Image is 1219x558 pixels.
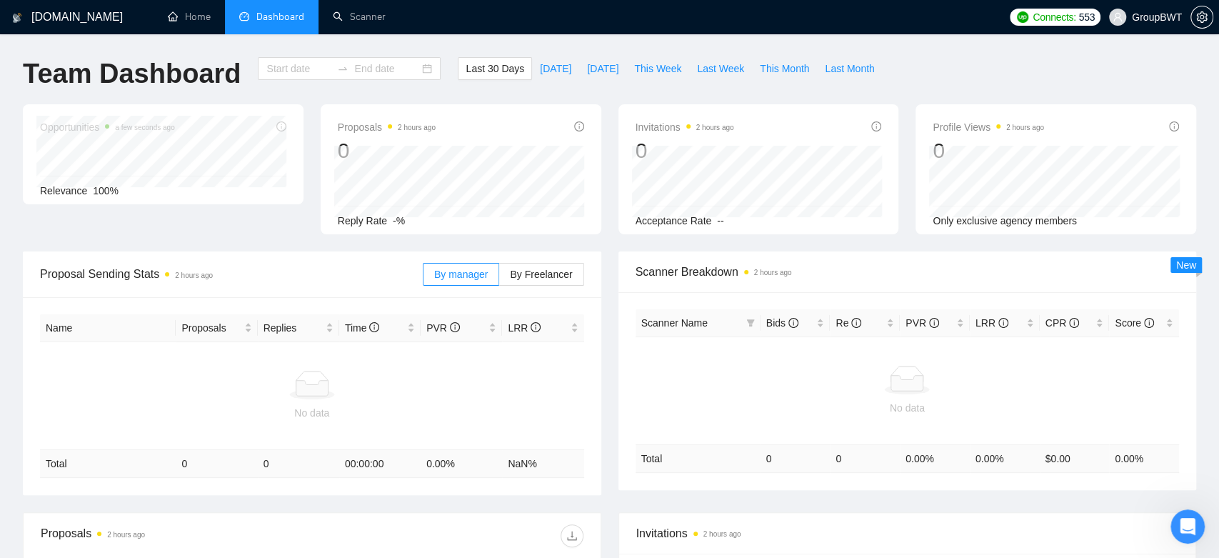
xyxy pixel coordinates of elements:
[636,524,1179,542] span: Invitations
[510,269,572,280] span: By Freelancer
[1170,509,1205,544] iframe: Intercom live chat
[636,444,761,472] td: Total
[1033,9,1075,25] span: Connects:
[760,61,809,76] span: This Month
[23,57,241,91] h1: Team Dashboard
[176,314,257,342] th: Proposals
[717,215,723,226] span: --
[743,312,758,334] span: filter
[634,61,681,76] span: This Week
[1045,317,1079,329] span: CPR
[337,63,348,74] span: swap-right
[766,317,798,329] span: Bids
[168,11,211,23] a: homeHome
[1144,318,1154,328] span: info-circle
[175,271,213,279] time: 2 hours ago
[871,121,881,131] span: info-circle
[239,11,249,21] span: dashboard
[752,57,817,80] button: This Month
[1113,12,1123,22] span: user
[369,322,379,332] span: info-circle
[836,317,861,329] span: Re
[176,450,257,478] td: 0
[929,318,939,328] span: info-circle
[502,450,583,478] td: NaN %
[636,215,712,226] span: Acceptance Rate
[626,57,689,80] button: This Week
[333,11,386,23] a: searchScanner
[264,320,323,336] span: Replies
[746,319,755,327] span: filter
[40,314,176,342] th: Name
[532,57,579,80] button: [DATE]
[636,263,1180,281] span: Scanner Breakdown
[933,137,1044,164] div: 0
[1190,6,1213,29] button: setting
[266,61,331,76] input: Start date
[398,124,436,131] time: 2 hours ago
[258,450,339,478] td: 0
[46,405,578,421] div: No data
[434,269,488,280] span: By manager
[689,57,752,80] button: Last Week
[426,322,460,334] span: PVR
[830,444,900,472] td: 0
[338,119,436,136] span: Proposals
[1109,444,1179,472] td: 0.00 %
[933,215,1077,226] span: Only exclusive agency members
[900,444,970,472] td: 0.00 %
[975,317,1008,329] span: LRR
[1017,11,1028,23] img: upwork-logo.png
[641,317,708,329] span: Scanner Name
[450,322,460,332] span: info-circle
[574,121,584,131] span: info-circle
[1169,121,1179,131] span: info-circle
[181,320,241,336] span: Proposals
[970,444,1040,472] td: 0.00 %
[788,318,798,328] span: info-circle
[761,444,831,472] td: 0
[354,61,419,76] input: End date
[338,137,436,164] div: 0
[466,61,524,76] span: Last 30 Days
[508,322,541,334] span: LRR
[40,265,423,283] span: Proposal Sending Stats
[345,322,379,334] span: Time
[12,6,22,29] img: logo
[703,530,741,538] time: 2 hours ago
[933,119,1044,136] span: Profile Views
[337,63,348,74] span: to
[107,531,145,539] time: 2 hours ago
[93,185,119,196] span: 100%
[40,185,87,196] span: Relevance
[338,215,387,226] span: Reply Rate
[540,61,571,76] span: [DATE]
[561,524,583,547] button: download
[1069,318,1079,328] span: info-circle
[1040,444,1110,472] td: $ 0.00
[1115,317,1153,329] span: Score
[1079,9,1095,25] span: 553
[41,524,312,547] div: Proposals
[561,530,583,542] span: download
[421,450,502,478] td: 0.00 %
[697,61,744,76] span: Last Week
[754,269,792,276] time: 2 hours ago
[1006,124,1044,131] time: 2 hours ago
[531,322,541,332] span: info-circle
[393,215,405,226] span: -%
[636,119,734,136] span: Invitations
[906,317,939,329] span: PVR
[587,61,618,76] span: [DATE]
[817,57,882,80] button: Last Month
[851,318,861,328] span: info-circle
[258,314,339,342] th: Replies
[641,400,1174,416] div: No data
[40,450,176,478] td: Total
[256,11,304,23] span: Dashboard
[636,137,734,164] div: 0
[1191,11,1213,23] span: setting
[998,318,1008,328] span: info-circle
[579,57,626,80] button: [DATE]
[1190,11,1213,23] a: setting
